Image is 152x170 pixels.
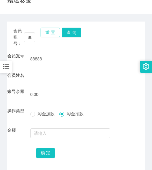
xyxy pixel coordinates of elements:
[7,89,24,94] label: 账号余额
[36,148,55,158] button: 确 定
[7,108,24,113] label: 操作类型
[41,28,60,37] button: 重 置
[143,63,149,70] i: 图标: setting
[62,28,81,37] button: 查 询
[7,128,16,133] label: 金额
[35,111,57,116] span: 彩金加款
[30,92,38,97] span: 0.00
[30,56,42,61] span: 88888
[7,73,24,78] label: 会员姓名
[7,53,24,58] label: 会员账号
[30,128,111,138] input: 请输入
[13,28,24,47] span: 会员账号：
[2,63,10,70] i: 图标: bars
[64,111,86,116] span: 彩金扣款
[24,32,35,42] input: 会员账号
